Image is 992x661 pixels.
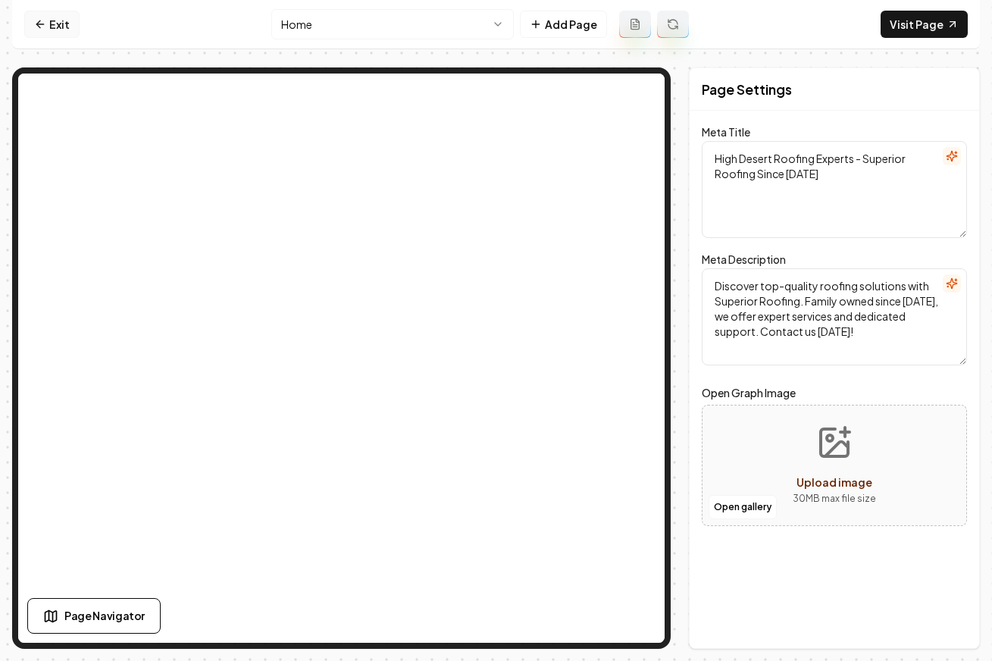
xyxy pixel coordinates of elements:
label: Open Graph Image [702,384,967,402]
label: Meta Description [702,252,786,266]
span: Page Navigator [64,608,145,624]
a: Exit [24,11,80,38]
button: Regenerate page [657,11,689,38]
span: Upload image [796,475,872,489]
a: Visit Page [881,11,968,38]
h2: Page Settings [702,79,792,100]
p: 30 MB max file size [793,491,876,506]
button: Upload image [781,412,888,518]
label: Meta Title [702,125,750,139]
button: Add admin page prompt [619,11,651,38]
button: Open gallery [709,495,777,519]
button: Add Page [520,11,607,38]
button: Page Navigator [27,598,161,634]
